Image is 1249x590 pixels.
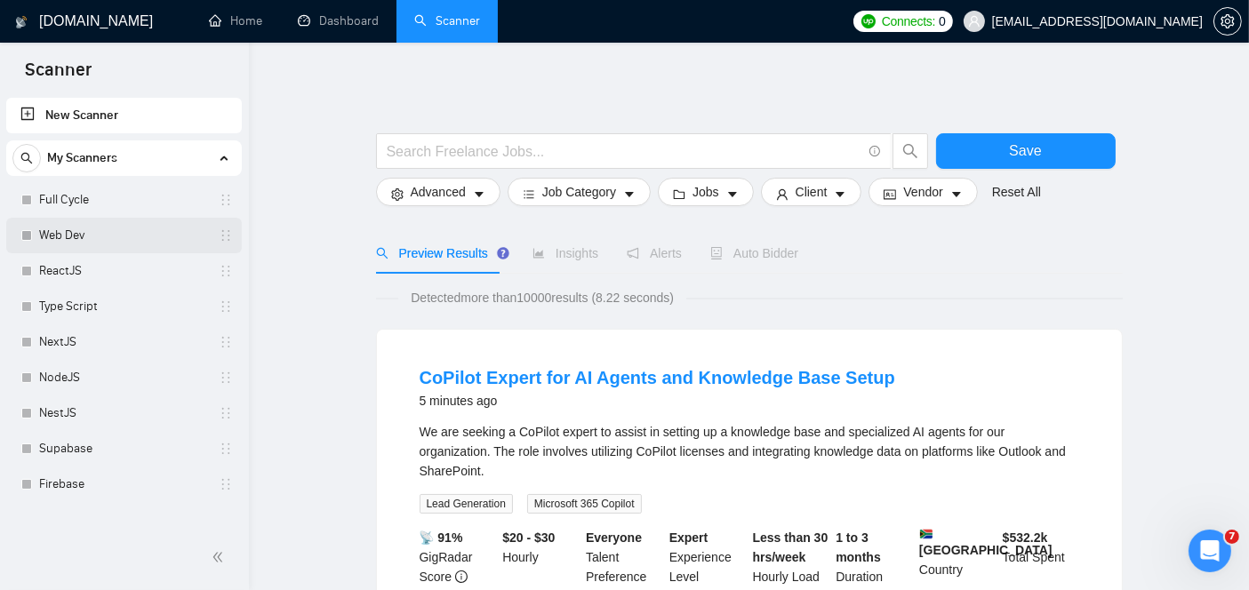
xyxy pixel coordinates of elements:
[219,264,233,278] span: holder
[420,494,513,514] span: Lead Generation
[1003,530,1048,545] b: $ 532.2k
[869,146,881,157] span: info-circle
[219,371,233,385] span: holder
[495,245,511,261] div: Tooltip anchor
[834,187,846,201] span: caret-down
[882,12,935,31] span: Connects:
[499,528,582,586] div: Hourly
[992,182,1041,202] a: Reset All
[20,98,228,133] a: New Scanner
[219,477,233,491] span: holder
[893,143,927,159] span: search
[376,178,500,206] button: settingAdvancedcaret-down
[376,247,388,259] span: search
[796,182,828,202] span: Client
[387,140,861,163] input: Search Freelance Jobs...
[582,528,666,586] div: Talent Preference
[391,187,404,201] span: setting
[508,178,651,206] button: barsJob Categorycaret-down
[936,133,1116,169] button: Save
[39,395,208,431] a: NestJS
[12,144,41,172] button: search
[298,13,379,28] a: dashboardDashboard
[527,494,642,514] span: Microsoft 365 Copilot
[502,530,555,545] b: $20 - $30
[212,548,229,566] span: double-left
[15,8,28,36] img: logo
[219,228,233,243] span: holder
[39,218,208,253] a: Web Dev
[420,368,895,387] a: CoPilot Expert for AI Agents and Knowledge Base Setup
[919,528,1053,557] b: [GEOGRAPHIC_DATA]
[219,193,233,207] span: holder
[414,13,480,28] a: searchScanner
[542,182,616,202] span: Job Category
[869,178,977,206] button: idcardVendorcaret-down
[1213,7,1242,36] button: setting
[693,182,719,202] span: Jobs
[13,152,40,164] span: search
[411,182,466,202] span: Advanced
[39,431,208,466] a: Supabase
[586,530,642,545] b: Everyone
[726,187,739,201] span: caret-down
[627,246,682,260] span: Alerts
[1213,14,1242,28] a: setting
[6,140,242,502] li: My Scanners
[710,247,723,259] span: robot
[39,324,208,360] a: NextJS
[376,246,504,260] span: Preview Results
[950,187,963,201] span: caret-down
[673,187,685,201] span: folder
[39,360,208,395] a: NodeJS
[623,187,636,201] span: caret-down
[420,422,1079,481] div: We are seeking a CoPilot expert to assist in setting up a knowledge base and specialized AI agent...
[939,12,946,31] span: 0
[761,178,862,206] button: userClientcaret-down
[398,288,686,307] span: Detected more than 10000 results (8.22 seconds)
[532,246,598,260] span: Insights
[627,247,639,259] span: notification
[39,466,208,502] a: Firebase
[920,528,933,540] img: 🇿🇦
[473,187,485,201] span: caret-down
[219,335,233,349] span: holder
[1225,530,1239,544] span: 7
[832,528,916,586] div: Duration
[420,390,895,411] div: 5 minutes ago
[884,187,896,201] span: idcard
[669,530,709,545] b: Expert
[416,528,500,586] div: GigRadar Score
[219,299,233,314] span: holder
[47,140,117,176] span: My Scanners
[532,247,545,259] span: area-chart
[455,570,468,583] span: info-circle
[903,182,942,202] span: Vendor
[1009,140,1041,162] span: Save
[1189,530,1231,572] iframe: Intercom live chat
[666,528,749,586] div: Experience Level
[968,15,981,28] span: user
[710,246,798,260] span: Auto Bidder
[11,57,106,94] span: Scanner
[658,178,754,206] button: folderJobscaret-down
[219,406,233,420] span: holder
[861,14,876,28] img: upwork-logo.png
[776,187,789,201] span: user
[39,289,208,324] a: Type Script
[1214,14,1241,28] span: setting
[916,528,999,586] div: Country
[753,530,829,564] b: Less than 30 hrs/week
[836,530,881,564] b: 1 to 3 months
[39,253,208,289] a: ReactJS
[420,530,463,545] b: 📡 91%
[6,98,242,133] li: New Scanner
[749,528,833,586] div: Hourly Load
[219,442,233,456] span: holder
[39,182,208,218] a: Full Cycle
[999,528,1083,586] div: Total Spent
[893,133,928,169] button: search
[523,187,535,201] span: bars
[209,13,262,28] a: homeHome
